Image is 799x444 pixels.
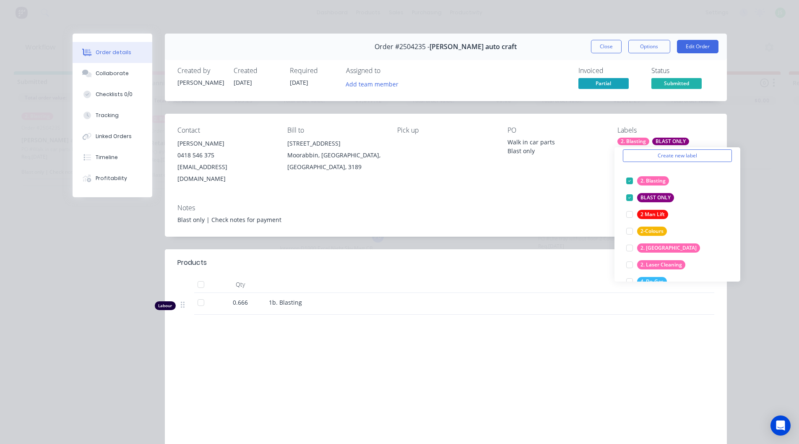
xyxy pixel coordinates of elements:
[578,67,641,75] div: Invoiced
[623,242,703,254] button: 2. [GEOGRAPHIC_DATA]
[177,126,274,134] div: Contact
[397,126,494,134] div: Pick up
[651,78,702,91] button: Submitted
[177,138,274,185] div: [PERSON_NAME]0418 546 375[EMAIL_ADDRESS][DOMAIN_NAME]
[96,175,127,182] div: Profitability
[617,126,714,134] div: Labels
[637,210,668,219] div: 2 Man Lift
[578,78,629,89] span: Partial
[637,277,667,286] div: 4. De-Gas
[287,126,384,134] div: Bill to
[96,112,119,119] div: Tracking
[623,259,689,271] button: 2. Laser Cleaning
[96,154,118,161] div: Timeline
[677,40,718,53] button: Edit Order
[637,227,667,236] div: 2-Colours
[429,43,517,51] span: [PERSON_NAME] auto craft
[73,63,152,84] button: Collaborate
[177,149,274,161] div: 0418 546 375
[651,78,702,89] span: Submitted
[73,105,152,126] button: Tracking
[177,161,274,185] div: [EMAIL_ADDRESS][DOMAIN_NAME]
[73,84,152,105] button: Checklists 0/0
[177,67,224,75] div: Created by
[637,260,685,269] div: 2. Laser Cleaning
[623,175,672,187] button: 2. Blasting
[651,67,714,75] div: Status
[287,138,384,173] div: [STREET_ADDRESS]Moorabbin, [GEOGRAPHIC_DATA], [GEOGRAPHIC_DATA], 3189
[346,67,430,75] div: Assigned to
[591,40,622,53] button: Close
[234,67,280,75] div: Created
[290,78,308,86] span: [DATE]
[73,147,152,168] button: Timeline
[623,209,671,220] button: 2 Man Lift
[375,43,429,51] span: Order #2504235 -
[346,78,403,89] button: Add team member
[287,149,384,173] div: Moorabbin, [GEOGRAPHIC_DATA], [GEOGRAPHIC_DATA], 3189
[233,298,248,307] span: 0.666
[770,415,791,436] div: Open Intercom Messenger
[96,70,129,77] div: Collaborate
[341,78,403,89] button: Add team member
[177,78,224,87] div: [PERSON_NAME]
[637,176,669,185] div: 2. Blasting
[637,243,700,253] div: 2. [GEOGRAPHIC_DATA]
[637,193,674,202] div: BLAST ONLY
[73,126,152,147] button: Linked Orders
[623,276,670,287] button: 4. De-Gas
[234,78,252,86] span: [DATE]
[652,138,689,145] div: BLAST ONLY
[96,133,132,140] div: Linked Orders
[623,192,677,204] button: BLAST ONLY
[508,126,604,134] div: PO
[96,91,133,98] div: Checklists 0/0
[623,225,670,237] button: 2-Colours
[177,138,274,149] div: [PERSON_NAME]
[73,42,152,63] button: Order details
[508,138,604,155] div: Walk in car parts Blast only
[269,298,302,306] span: 1b. Blasting
[215,276,265,293] div: Qty
[155,301,176,310] div: Labour
[177,215,714,224] div: Blast only | Check notes for payment
[617,138,649,145] div: 2. Blasting
[287,138,384,149] div: [STREET_ADDRESS]
[177,258,207,268] div: Products
[628,40,670,53] button: Options
[177,204,714,212] div: Notes
[623,149,732,162] button: Create new label
[96,49,131,56] div: Order details
[73,168,152,189] button: Profitability
[290,67,336,75] div: Required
